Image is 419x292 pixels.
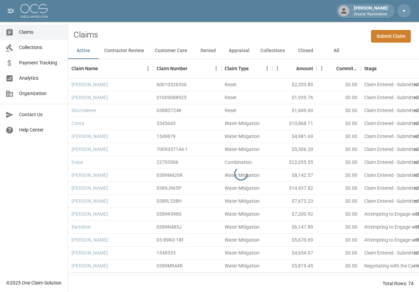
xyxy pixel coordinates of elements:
button: Customer Care [149,43,193,59]
span: Claims [19,29,62,36]
a: Submit Claim [371,30,411,43]
button: Contractor Review [99,43,149,59]
div: Claim Number [153,59,221,78]
button: Sort [287,64,296,73]
button: Sort [377,64,386,73]
button: Appraisal [223,43,255,59]
div: Total Rows: 74 [383,280,414,287]
div: dynamic tabs [68,43,419,59]
span: Analytics [19,75,62,82]
span: Help Center [19,126,62,134]
button: Menu [211,63,221,74]
div: Committed Amount [317,59,361,78]
button: All [321,43,352,59]
div: Claim Type [225,59,249,78]
span: Payment Tracking [19,59,62,66]
p: Drystar Restoration [354,12,388,17]
span: Contact Us [19,111,62,118]
button: Collections [255,43,290,59]
button: Active [68,43,99,59]
img: ocs-logo-white-transparent.png [20,4,48,18]
button: open drawer [4,4,18,18]
div: Claim Type [221,59,272,78]
div: $6,316.40 [317,273,361,286]
div: Committed Amount [336,59,357,78]
button: Menu [272,63,283,74]
span: Collections [19,44,62,51]
div: Amount [296,59,313,78]
div: Claim Name [71,59,98,78]
button: Sort [188,64,197,73]
button: Sort [249,64,258,73]
button: Sort [327,64,336,73]
button: Sort [98,64,108,73]
h2: Claims [74,30,98,40]
button: Denied [193,43,223,59]
button: Menu [262,63,272,74]
span: Organization [19,90,62,97]
div: [PERSON_NAME] [351,5,390,17]
div: Amount [272,59,317,78]
button: Menu [317,63,327,74]
div: $7,780.44 [272,273,317,286]
div: Stage [364,59,377,78]
div: © 2025 One Claim Solution [6,279,62,286]
button: Menu [143,63,153,74]
button: Closed [290,43,321,59]
div: Claim Number [157,59,188,78]
div: Claim Name [68,59,153,78]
